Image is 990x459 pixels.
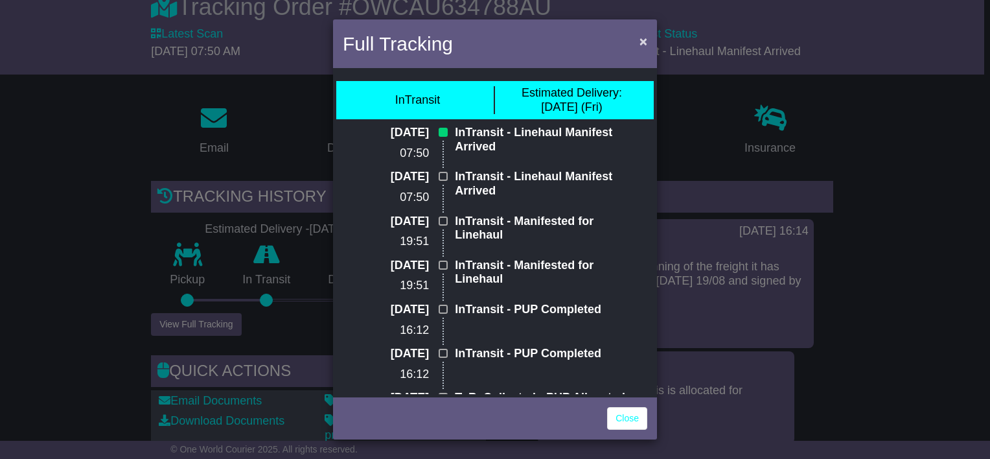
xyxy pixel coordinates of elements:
p: 16:12 [362,324,429,338]
p: [DATE] [362,347,429,361]
p: InTransit - PUP Completed [455,303,628,317]
span: Estimated Delivery: [522,86,622,99]
p: 19:51 [362,235,429,249]
p: 07:50 [362,147,429,161]
span: × [639,34,647,49]
div: InTransit [395,93,440,108]
p: [DATE] [362,259,429,273]
p: [DATE] [362,215,429,229]
p: InTransit - Linehaul Manifest Arrived [455,170,628,198]
p: [DATE] [362,126,429,140]
p: [DATE] [362,303,429,317]
p: ToBeCollected - PUP Allocated [455,391,628,405]
button: Close [633,28,654,54]
p: [DATE] [362,170,429,184]
p: 16:12 [362,368,429,382]
a: Close [607,407,647,430]
div: [DATE] (Fri) [522,86,622,114]
p: InTransit - Manifested for Linehaul [455,259,628,287]
p: InTransit - PUP Completed [455,347,628,361]
p: InTransit - Linehaul Manifest Arrived [455,126,628,154]
p: InTransit - Manifested for Linehaul [455,215,628,242]
p: 07:50 [362,191,429,205]
p: 19:51 [362,279,429,293]
h4: Full Tracking [343,29,453,58]
p: [DATE] [362,391,429,405]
